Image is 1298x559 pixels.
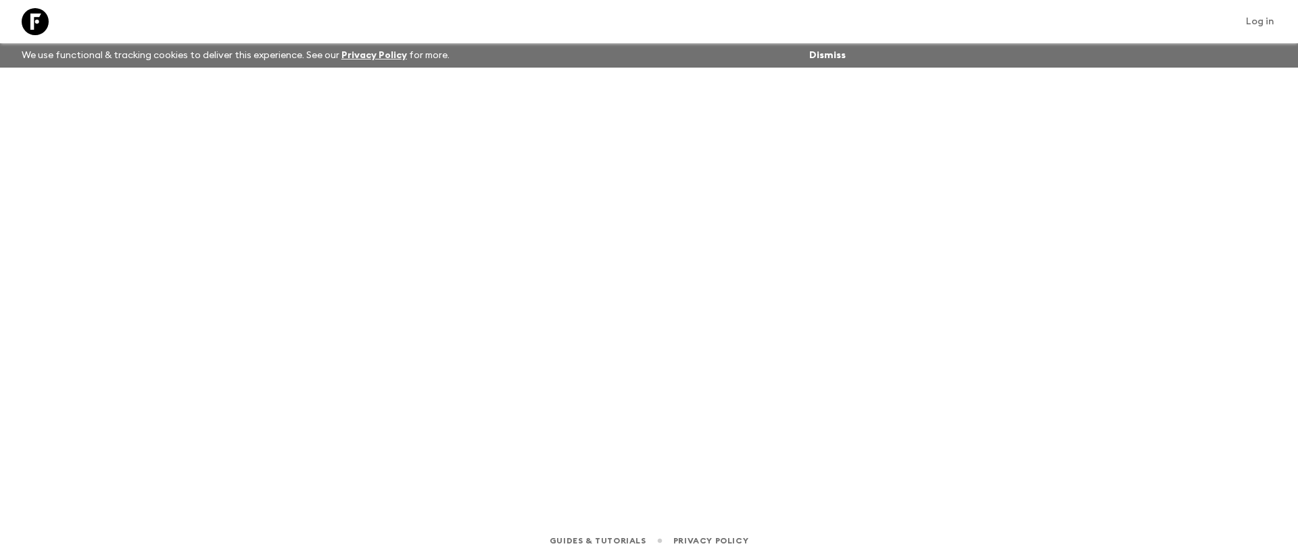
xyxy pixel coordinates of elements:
a: Log in [1239,12,1282,31]
button: Dismiss [806,46,849,65]
a: Guides & Tutorials [550,533,646,548]
a: Privacy Policy [673,533,748,548]
p: We use functional & tracking cookies to deliver this experience. See our for more. [16,43,455,68]
a: Privacy Policy [341,51,407,60]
